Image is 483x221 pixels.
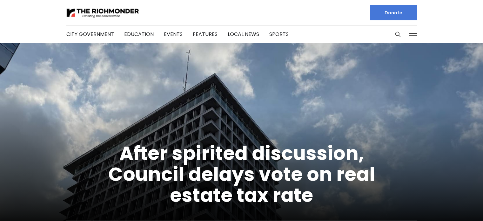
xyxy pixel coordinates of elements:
a: Events [164,31,183,38]
a: Donate [370,5,417,20]
a: Local News [228,31,259,38]
img: The Richmonder [66,7,139,18]
button: Search this site [393,30,403,39]
a: Features [193,31,218,38]
a: Education [124,31,154,38]
a: Sports [269,31,289,38]
a: City Government [66,31,114,38]
a: After spirited discussion, Council delays vote on real estate tax rate [108,140,375,209]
